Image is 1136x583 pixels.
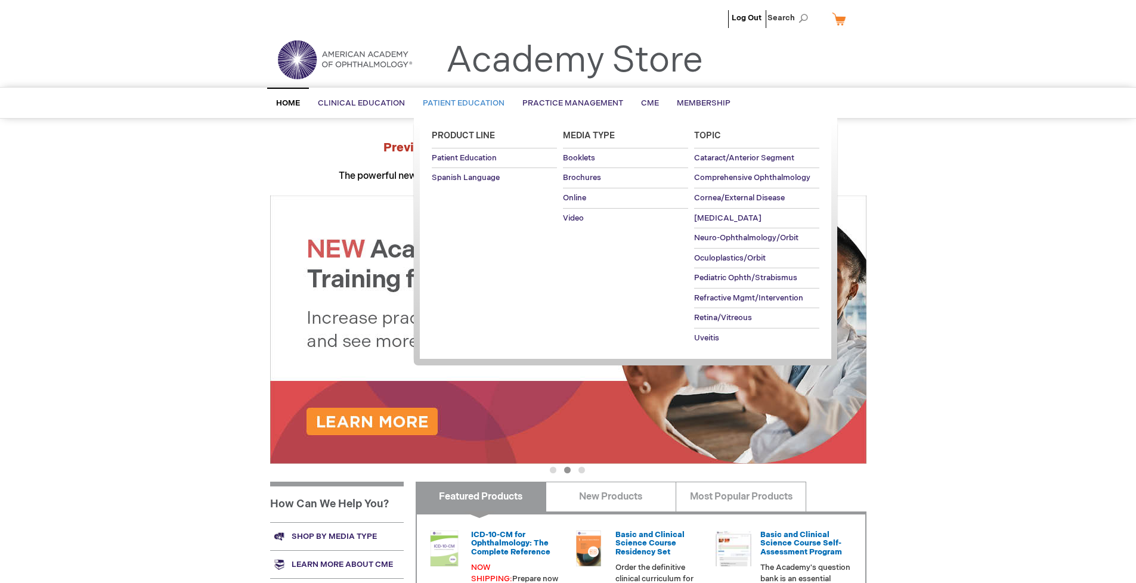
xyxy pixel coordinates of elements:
span: Retina/Vitreous [694,313,752,322]
button: 2 of 3 [564,467,571,473]
a: Basic and Clinical Science Course Residency Set [615,530,685,557]
span: Membership [677,98,730,108]
img: 0120008u_42.png [426,531,462,566]
span: Media Type [563,131,615,141]
span: Comprehensive Ophthalmology [694,173,810,182]
a: Featured Products [416,482,546,511]
a: New Products [546,482,676,511]
span: Uveitis [694,333,719,343]
h1: How Can We Help You? [270,482,404,522]
button: 3 of 3 [578,467,585,473]
strong: Preview the at AAO 2025 [383,141,753,155]
span: Cataract/Anterior Segment [694,153,794,163]
button: 1 of 3 [550,467,556,473]
a: Shop by media type [270,522,404,550]
span: Pediatric Ophth/Strabismus [694,273,797,283]
span: CME [641,98,659,108]
span: Refractive Mgmt/Intervention [694,293,803,303]
a: ICD-10-CM for Ophthalmology: The Complete Reference [471,530,550,557]
a: Log Out [732,13,762,23]
a: Most Popular Products [676,482,806,511]
span: Patient Education [432,153,497,163]
img: bcscself_20.jpg [716,531,751,566]
span: Product Line [432,131,495,141]
span: Oculoplastics/Orbit [694,253,766,263]
span: Home [276,98,300,108]
a: Learn more about CME [270,550,404,578]
span: Spanish Language [432,173,500,182]
span: Video [563,213,584,223]
span: Cornea/External Disease [694,193,785,203]
span: Patient Education [423,98,504,108]
span: Clinical Education [318,98,405,108]
span: Booklets [563,153,595,163]
a: Basic and Clinical Science Course Self-Assessment Program [760,530,842,557]
img: 02850963u_47.png [571,531,606,566]
span: Neuro-Ophthalmology/Orbit [694,233,798,243]
a: Academy Store [446,39,703,82]
span: Search [767,6,813,30]
span: Brochures [563,173,601,182]
span: Practice Management [522,98,623,108]
span: Online [563,193,586,203]
span: [MEDICAL_DATA] [694,213,762,223]
span: Topic [694,131,721,141]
